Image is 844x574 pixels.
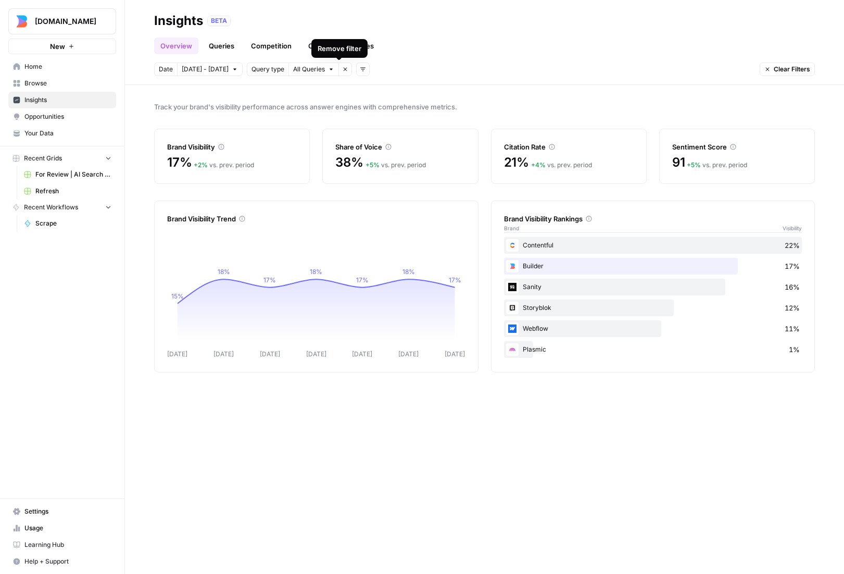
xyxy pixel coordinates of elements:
[167,214,465,224] div: Brand Visibility Trend
[177,63,243,76] button: [DATE] - [DATE]
[24,203,78,212] span: Recent Workflows
[356,276,369,284] tspan: 17%
[50,41,65,52] span: New
[504,214,802,224] div: Brand Visibility Rankings
[8,125,116,142] a: Your Data
[504,142,634,152] div: Citation Rate
[263,276,276,284] tspan: 17%
[366,160,426,170] div: vs. prev. period
[785,261,800,271] span: 17%
[251,65,284,74] span: Query type
[8,503,116,520] a: Settings
[8,108,116,125] a: Opportunities
[449,276,461,284] tspan: 17%
[24,79,111,88] span: Browse
[8,58,116,75] a: Home
[506,322,519,335] img: a1pu3e9a4sjoov2n4mw66knzy8l8
[687,161,701,169] span: + 5 %
[24,557,111,566] span: Help + Support
[24,154,62,163] span: Recent Grids
[154,38,198,54] a: Overview
[8,151,116,166] button: Recent Grids
[293,65,325,74] span: All Queries
[8,553,116,570] button: Help + Support
[24,507,111,516] span: Settings
[24,62,111,71] span: Home
[8,75,116,92] a: Browse
[35,186,111,196] span: Refresh
[789,344,800,355] span: 1%
[260,350,280,358] tspan: [DATE]
[504,300,802,316] div: Storyblok
[366,161,380,169] span: + 5 %
[335,154,363,171] span: 38%
[24,523,111,533] span: Usage
[504,279,802,295] div: Sanity
[348,38,380,54] a: Pages
[785,303,800,313] span: 12%
[504,154,529,171] span: 21%
[785,282,800,292] span: 16%
[245,38,298,54] a: Competition
[506,302,519,314] img: cqzrndjg3sg2qugvns3j5gcajmp9
[154,102,815,112] span: Track your brand's visibility performance across answer engines with comprehensive metrics.
[171,292,184,300] tspan: 15%
[203,38,241,54] a: Queries
[672,154,685,171] span: 91
[207,16,231,26] div: BETA
[504,258,802,274] div: Builder
[506,239,519,252] img: 2ud796hvc3gw7qwjscn75txc5abr
[504,320,802,337] div: Webflow
[785,240,800,251] span: 22%
[218,268,230,276] tspan: 18%
[318,43,361,54] div: Remove filter
[159,65,173,74] span: Date
[398,350,419,358] tspan: [DATE]
[672,142,802,152] div: Sentiment Score
[504,341,802,358] div: Plasmic
[213,350,234,358] tspan: [DATE]
[8,536,116,553] a: Learning Hub
[167,350,187,358] tspan: [DATE]
[306,350,326,358] tspan: [DATE]
[504,237,802,254] div: Contentful
[783,224,802,232] span: Visibility
[445,350,465,358] tspan: [DATE]
[194,161,208,169] span: + 2 %
[531,160,592,170] div: vs. prev. period
[335,142,465,152] div: Share of Voice
[8,199,116,215] button: Recent Workflows
[760,63,815,76] button: Clear Filters
[8,39,116,54] button: New
[35,16,98,27] span: [DOMAIN_NAME]
[24,129,111,138] span: Your Data
[506,343,519,356] img: 66cuc2e3edy92xuo3tloh1qeiuq8
[506,260,519,272] img: 1580u0waoru50uq08u10rcx9si4b
[19,215,116,232] a: Scrape
[35,170,111,179] span: For Review | AI Search Questions - Hybrid Brand Kit
[310,268,322,276] tspan: 18%
[154,13,203,29] div: Insights
[35,219,111,228] span: Scrape
[182,65,229,74] span: [DATE] - [DATE]
[302,38,344,54] a: Citations
[8,92,116,108] a: Insights
[167,154,192,171] span: 17%
[19,166,116,183] a: For Review | AI Search Questions - Hybrid Brand Kit
[774,65,810,74] span: Clear Filters
[24,95,111,105] span: Insights
[12,12,31,31] img: Builder.io Logo
[8,8,116,34] button: Workspace: Builder.io
[531,161,546,169] span: + 4 %
[19,183,116,199] a: Refresh
[504,224,519,232] span: Brand
[24,112,111,121] span: Opportunities
[194,160,254,170] div: vs. prev. period
[288,63,338,76] button: All Queries
[687,160,747,170] div: vs. prev. period
[8,520,116,536] a: Usage
[167,142,297,152] div: Brand Visibility
[506,281,519,293] img: 39slo9ky01u9u59y2gtwxfv4pc8l
[24,540,111,550] span: Learning Hub
[352,350,373,358] tspan: [DATE]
